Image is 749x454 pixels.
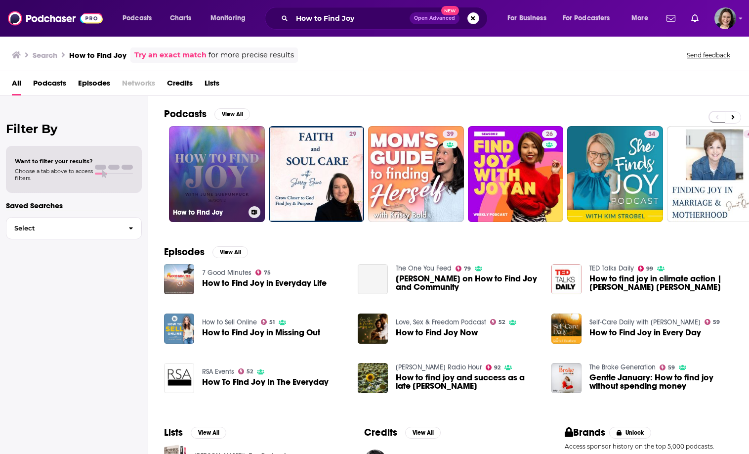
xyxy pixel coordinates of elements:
h2: Episodes [164,246,205,258]
span: All [12,75,21,95]
a: 52 [238,368,253,374]
a: 59 [660,364,675,370]
h2: Filter By [6,122,142,136]
img: User Profile [714,7,736,29]
img: How to Find Joy in Every Day [551,314,582,344]
a: Episodes [78,75,110,95]
span: Charts [170,11,191,25]
a: 26 [542,130,557,138]
span: Monitoring [210,11,246,25]
a: How to Find Joy in Missing Out [202,328,320,337]
a: How to Find Joy Now [396,328,478,337]
span: 26 [546,130,553,139]
span: How To Find Joy In The Everyday [202,378,329,386]
a: The One You Feed [396,264,452,272]
button: open menu [116,10,165,26]
img: How to Find Joy in Everyday Life [164,264,194,294]
span: Gentle January: How to find joy without spending money [589,373,733,390]
p: Access sponsor history on the top 5,000 podcasts. [565,443,733,450]
a: Show notifications dropdown [663,10,679,27]
a: Show notifications dropdown [687,10,703,27]
span: Networks [122,75,155,95]
h3: How to Find Joy [173,208,245,217]
a: Podcasts [33,75,66,95]
img: How to find joy in climate action | Ayana Elizabeth Johnson [551,264,582,294]
button: View All [212,246,248,258]
a: RSA Events [202,367,234,376]
a: 29 [269,126,365,222]
a: 7 Good Minutes [202,269,251,277]
span: 51 [269,320,275,324]
span: Choose a tab above to access filters. [15,168,93,182]
a: ListsView All [164,426,226,439]
button: open menu [624,10,661,26]
a: Charts [164,10,197,26]
span: More [631,11,648,25]
span: Credits [167,75,193,95]
a: How to find joy and success as a late bloomer [358,363,388,393]
a: CreditsView All [364,426,441,439]
h2: Podcasts [164,108,207,120]
p: Saved Searches [6,201,142,210]
a: 39 [368,126,464,222]
img: How To Find Joy In The Everyday [164,363,194,393]
a: 75 [255,270,271,275]
span: 34 [648,130,655,139]
a: 51 [261,319,275,325]
a: Radha Agrawal on How to Find Joy and Community [358,264,388,294]
button: Unlock [609,427,651,439]
span: 92 [494,365,500,370]
button: View All [405,427,441,439]
input: Search podcasts, credits, & more... [292,10,410,26]
span: 52 [499,320,505,324]
a: 34 [567,126,663,222]
span: Open Advanced [414,16,455,21]
a: Radha Agrawal on How to Find Joy and Community [396,274,540,291]
a: Self-Care Daily with Rachel Brathen [589,318,701,326]
button: Send feedback [684,51,733,59]
a: How to find joy and success as a late bloomer [396,373,540,390]
span: How to find joy in climate action | [PERSON_NAME] [PERSON_NAME] [589,274,733,291]
a: How to Find Joy in Every Day [589,328,701,337]
button: View All [191,427,226,439]
a: 79 [456,266,471,272]
h2: Lists [164,426,183,439]
a: 39 [443,130,458,138]
a: How to Find Joy [169,126,265,222]
span: 79 [464,267,471,271]
span: Podcasts [123,11,152,25]
span: 59 [668,365,675,370]
span: Want to filter your results? [15,158,93,165]
span: for more precise results [208,49,294,61]
span: Select [6,225,121,231]
img: Gentle January: How to find joy without spending money [551,363,582,393]
h3: Search [33,50,57,60]
a: Love, Sex & Freedom Podcast [396,318,486,326]
span: 99 [646,267,653,271]
img: How to Find Joy Now [358,314,388,344]
span: For Business [507,11,546,25]
a: Lists [205,75,219,95]
a: How to Find Joy in Everyday Life [202,279,327,287]
a: 26 [468,126,564,222]
a: How to find joy in climate action | Ayana Elizabeth Johnson [589,274,733,291]
img: How to Find Joy in Missing Out [164,314,194,344]
span: 29 [349,130,356,139]
a: 52 [490,319,505,325]
button: Select [6,217,142,239]
a: Podchaser - Follow, Share and Rate Podcasts [8,9,103,28]
span: 59 [713,320,720,324]
a: The Broke Generation [589,363,656,371]
span: [PERSON_NAME] on How to Find Joy and Community [396,274,540,291]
